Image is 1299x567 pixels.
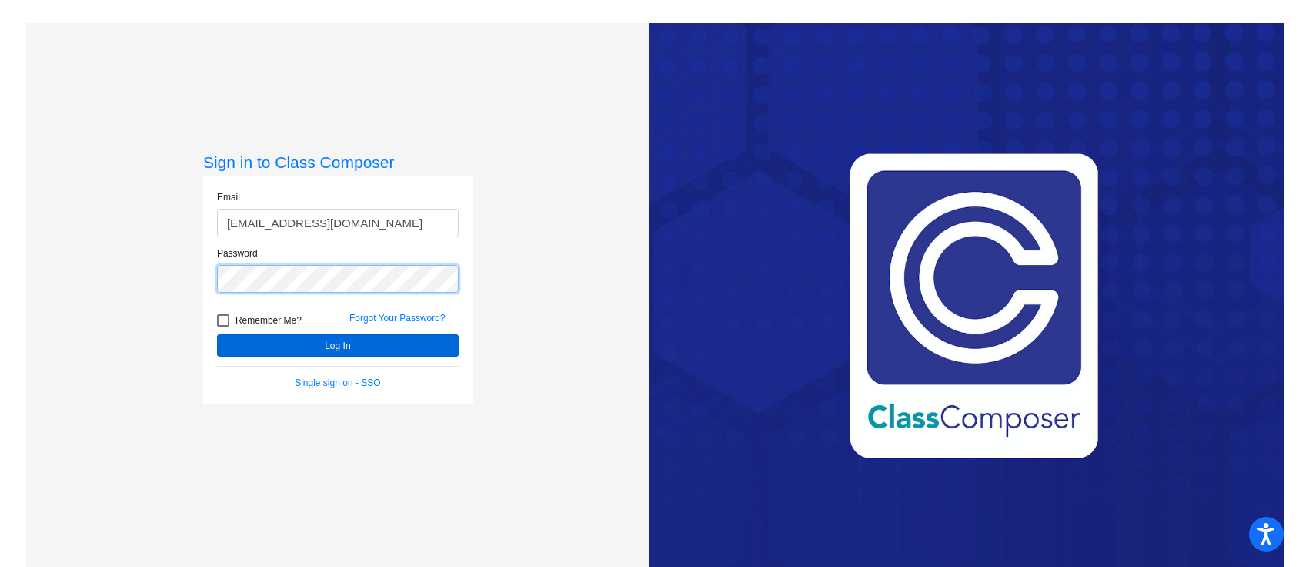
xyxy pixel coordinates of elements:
[203,153,473,172] h3: Sign in to Class Composer
[217,247,258,260] label: Password
[217,190,240,204] label: Email
[235,311,302,330] span: Remember Me?
[295,377,380,388] a: Single sign on - SSO
[349,313,446,324] a: Forgot Your Password?
[217,334,459,357] button: Log In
